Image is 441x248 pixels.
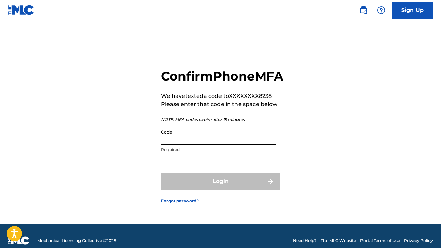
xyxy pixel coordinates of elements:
span: Mechanical Licensing Collective © 2025 [37,237,116,244]
p: Please enter that code in the space below [161,100,283,108]
a: Portal Terms of Use [360,237,400,244]
a: Privacy Policy [404,237,433,244]
p: NOTE: MFA codes expire after 15 minutes [161,117,283,123]
p: Required [161,147,276,153]
a: Sign Up [392,2,433,19]
img: help [377,6,385,14]
p: We have texted a code to XXXXXXXX8238 [161,92,283,100]
a: Public Search [357,3,370,17]
a: Forgot password? [161,198,199,204]
a: Need Help? [293,237,317,244]
img: search [359,6,368,14]
img: logo [8,236,29,245]
h2: Confirm Phone MFA [161,69,283,84]
img: MLC Logo [8,5,34,15]
a: The MLC Website [321,237,356,244]
div: Help [374,3,388,17]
